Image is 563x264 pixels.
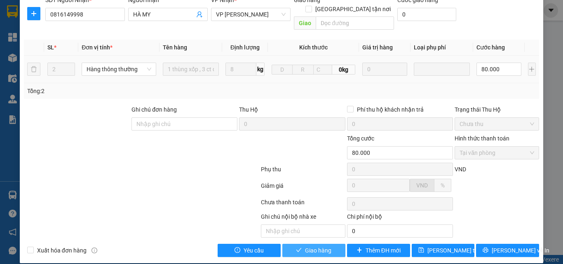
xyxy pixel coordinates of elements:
span: % [441,182,445,189]
strong: PHIẾU GỬI HÀNG [78,24,145,33]
span: Đơn vị tính [82,44,113,51]
span: [GEOGRAPHIC_DATA] tận nơi [312,5,394,14]
span: Định lượng [230,44,260,51]
button: save[PERSON_NAME] thay đổi [412,244,475,257]
button: plus [27,7,40,20]
span: check [296,247,302,254]
input: 0 [362,63,407,76]
span: plus [357,247,362,254]
span: Thu Hộ [239,106,258,113]
input: C [313,65,332,75]
div: Trạng thái Thu Hộ [455,105,539,114]
span: Giao [294,16,316,30]
span: [PERSON_NAME] thay đổi [427,246,493,255]
span: Giá trị hàng [362,44,393,51]
span: Hàng thông thường [87,63,151,75]
div: Giảm giá [260,181,346,196]
div: Ghi chú nội bộ nhà xe [261,212,345,224]
span: Tổng cước [347,135,374,142]
input: VD: Bàn, Ghế [163,63,219,76]
strong: Hotline : 0889 23 23 23 [84,35,138,41]
button: exclamation-circleYêu cầu [218,244,281,257]
span: Yêu cầu [244,246,264,255]
span: Website [75,44,94,50]
span: user-add [196,11,203,18]
span: 0kg [332,65,356,75]
div: Phụ thu [260,165,346,179]
span: Xuất hóa đơn hàng [34,246,90,255]
span: printer [483,247,488,254]
span: Cước hàng [476,44,505,51]
span: info-circle [91,248,97,253]
input: D [272,65,293,75]
button: plus [528,63,536,76]
strong: CÔNG TY TNHH VĨNH QUANG [55,14,167,23]
span: [PERSON_NAME] và In [492,246,549,255]
div: Chưa thanh toán [260,198,346,212]
span: VND [455,166,466,173]
div: Chi phí nội bộ [347,212,453,224]
span: Phí thu hộ khách nhận trả [354,105,427,114]
span: Thêm ĐH mới [366,246,401,255]
input: R [292,65,313,75]
span: Chưa thu [460,118,534,130]
th: Loại phụ phí [411,40,473,56]
input: Dọc đường [316,16,394,30]
input: Cước giao hàng [397,8,456,21]
span: exclamation-circle [235,247,240,254]
img: logo [7,13,46,51]
span: Tên hàng [163,44,187,51]
input: Nhập ghi chú [261,224,345,238]
label: Ghi chú đơn hàng [131,106,177,113]
span: VND [416,182,428,189]
span: Giao hàng [305,246,331,255]
div: Tổng: 2 [27,86,218,96]
strong: : [DOMAIN_NAME] [75,42,148,50]
span: Tại văn phòng [460,147,534,159]
span: plus [28,10,40,17]
button: delete [27,63,40,76]
button: plusThêm ĐH mới [347,244,410,257]
span: kg [256,63,265,76]
button: printer[PERSON_NAME] và In [476,244,539,257]
span: SL [47,44,54,51]
span: Kích thước [299,44,328,51]
input: Ghi chú đơn hàng [131,117,237,131]
label: Hình thức thanh toán [455,135,509,142]
span: save [418,247,424,254]
span: VP Võ Chí Công [216,8,286,21]
button: checkGiao hàng [282,244,345,257]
